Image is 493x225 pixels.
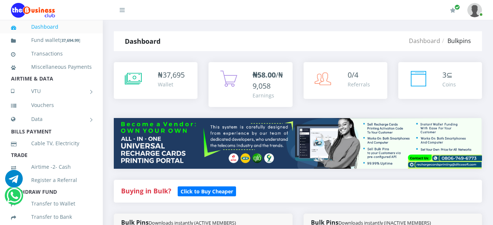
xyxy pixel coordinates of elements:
[178,186,236,195] a: Click to Buy Cheaper
[348,70,358,80] span: 0/4
[11,135,92,152] a: Cable TV, Electricity
[454,4,460,10] span: Renew/Upgrade Subscription
[348,81,370,88] div: Referrals
[442,81,456,88] div: Coins
[209,62,292,107] a: ₦58.00/₦9,058 Earnings
[114,118,482,169] img: multitenant_rcp.png
[11,195,92,212] a: Transfer to Wallet
[11,172,92,189] a: Register a Referral
[5,175,23,187] a: Chat for support
[163,70,185,80] span: 37,695
[442,70,446,80] span: 3
[11,82,92,100] a: VTU
[304,62,387,99] a: 0/4 Referrals
[467,3,482,17] img: User
[11,158,92,175] a: Airtime -2- Cash
[450,7,456,13] i: Renew/Upgrade Subscription
[114,62,197,99] a: ₦37,695 Wallet
[11,58,92,75] a: Miscellaneous Payments
[253,70,276,80] b: ₦58.00
[11,18,92,35] a: Dashboard
[61,37,79,43] b: 37,694.99
[11,3,55,18] img: Logo
[440,36,471,45] li: Bulkpins
[409,37,440,45] a: Dashboard
[253,70,283,91] span: /₦9,058
[181,188,233,195] b: Click to Buy Cheaper
[60,37,80,43] small: [ ]
[11,32,92,49] a: Fund wallet[37,694.99]
[253,92,285,99] div: Earnings
[158,69,185,81] div: ₦
[125,37,160,46] strong: Dashboard
[11,110,92,128] a: Data
[442,69,456,81] div: ⊆
[11,45,92,62] a: Transactions
[7,192,22,204] a: Chat for support
[158,81,185,88] div: Wallet
[11,97,92,114] a: Vouchers
[121,186,171,195] strong: Buying in Bulk?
